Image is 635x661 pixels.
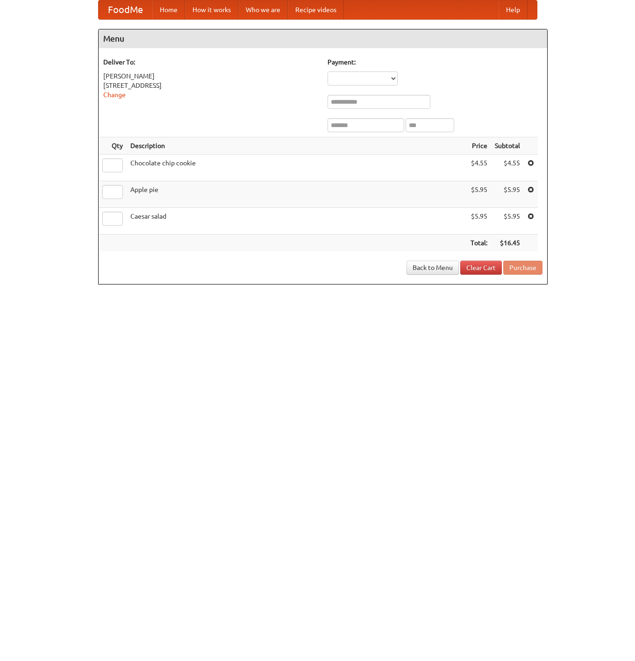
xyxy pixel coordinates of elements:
[467,181,491,208] td: $5.95
[99,0,152,19] a: FoodMe
[491,137,524,155] th: Subtotal
[127,137,467,155] th: Description
[491,208,524,235] td: $5.95
[99,29,547,48] h4: Menu
[103,71,318,81] div: [PERSON_NAME]
[491,235,524,252] th: $16.45
[467,208,491,235] td: $5.95
[238,0,288,19] a: Who we are
[499,0,528,19] a: Help
[103,57,318,67] h5: Deliver To:
[328,57,542,67] h5: Payment:
[467,235,491,252] th: Total:
[127,208,467,235] td: Caesar salad
[288,0,344,19] a: Recipe videos
[467,137,491,155] th: Price
[407,261,459,275] a: Back to Menu
[491,181,524,208] td: $5.95
[103,91,126,99] a: Change
[103,81,318,90] div: [STREET_ADDRESS]
[152,0,185,19] a: Home
[185,0,238,19] a: How it works
[467,155,491,181] td: $4.55
[127,155,467,181] td: Chocolate chip cookie
[460,261,502,275] a: Clear Cart
[99,137,127,155] th: Qty
[491,155,524,181] td: $4.55
[503,261,542,275] button: Purchase
[127,181,467,208] td: Apple pie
